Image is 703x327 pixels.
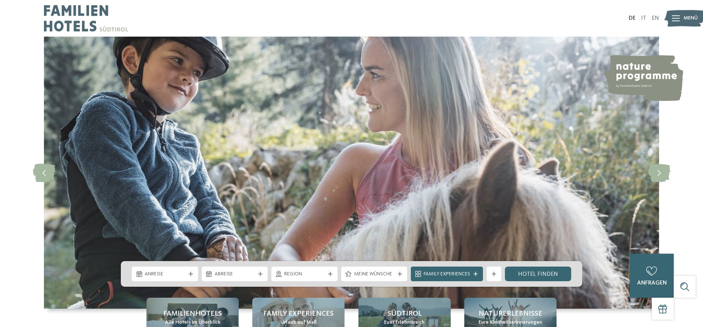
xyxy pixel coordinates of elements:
span: Meine Wünsche [354,271,395,278]
img: nature programme by Familienhotels Südtirol [603,55,683,101]
a: IT [641,15,646,21]
span: Family Experiences [424,271,470,278]
span: Menü [684,15,698,22]
span: Familienhotels [163,309,222,319]
span: Urlaub auf Maß [280,319,317,326]
span: Südtirol [387,309,422,319]
span: Anreise [145,271,185,278]
span: Region [284,271,325,278]
span: Family Experiences [263,309,334,319]
span: Euer Erlebnisreich [384,319,425,326]
a: anfragen [630,254,674,298]
img: Familienhotels Südtirol: The happy family places [44,37,659,309]
span: Naturerlebnisse [479,309,542,319]
span: Abreise [215,271,255,278]
span: Eure Kindheitserinnerungen [479,319,542,326]
a: DE [629,15,636,21]
a: Hotel finden [505,267,571,281]
span: Alle Hotels im Überblick [165,319,220,326]
a: EN [652,15,659,21]
span: anfragen [637,280,667,286]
